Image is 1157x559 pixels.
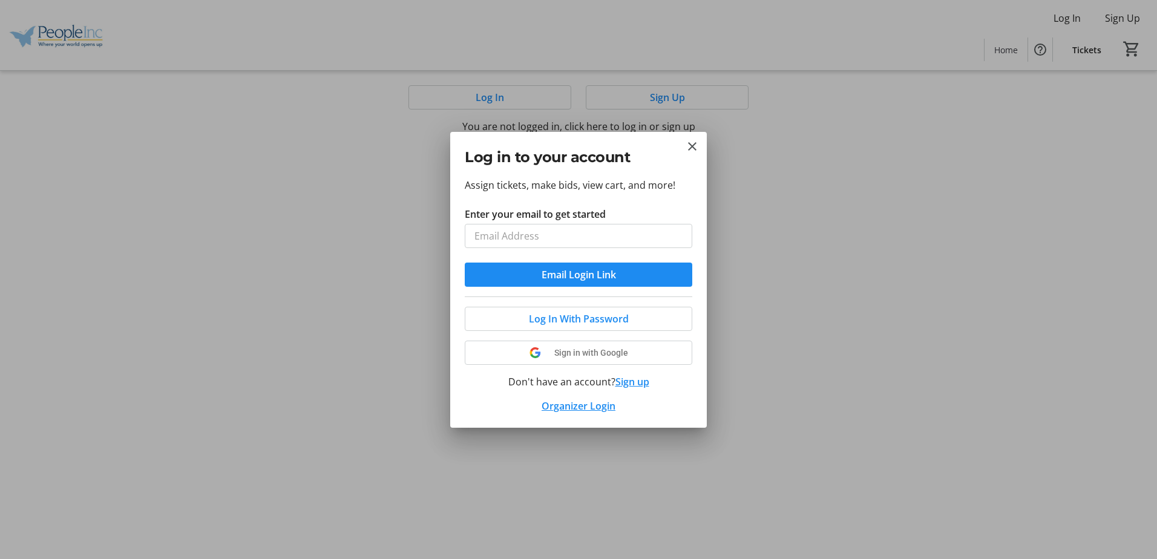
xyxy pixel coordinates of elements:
button: Email Login Link [465,263,692,287]
a: Organizer Login [542,399,615,413]
button: Sign in with Google [465,341,692,365]
button: Log In With Password [465,307,692,331]
p: Assign tickets, make bids, view cart, and more! [465,178,692,192]
span: Log In With Password [529,312,629,326]
label: Enter your email to get started [465,207,606,221]
span: Email Login Link [542,267,616,282]
div: Don't have an account? [465,374,692,389]
h2: Log in to your account [465,146,692,168]
span: Sign in with Google [554,348,628,358]
button: Close [685,139,700,154]
input: Email Address [465,224,692,248]
button: Sign up [615,374,649,389]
